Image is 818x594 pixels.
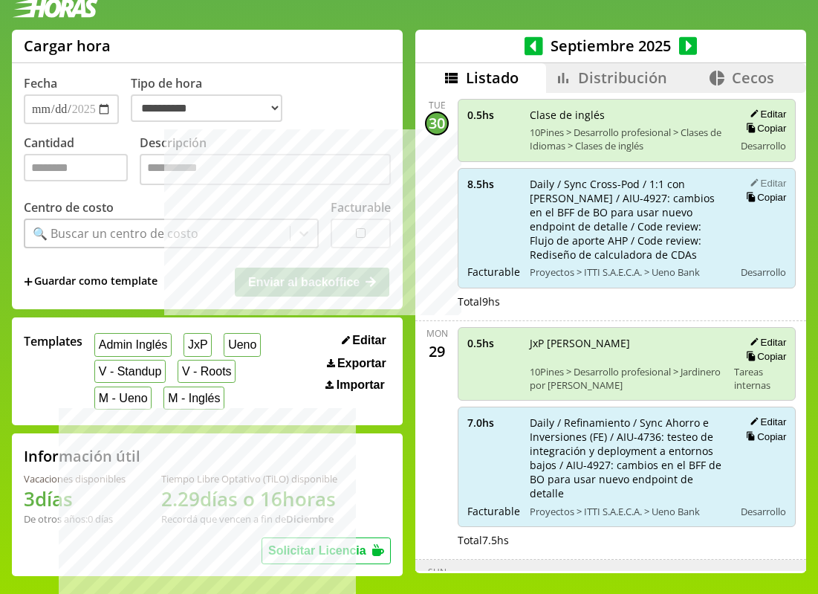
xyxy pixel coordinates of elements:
span: JxP [PERSON_NAME] [530,336,724,350]
button: M - Ueno [94,387,152,410]
div: 30 [425,112,449,135]
span: Clase de inglés [530,108,724,122]
span: Exportar [337,357,386,370]
span: Desarrollo [741,505,786,518]
span: Proyectos > ITTI S.A.E.C.A. > Ueno Bank [530,505,724,518]
textarea: Descripción [140,154,391,185]
button: Copiar [741,191,786,204]
h1: 2.29 días o 16 horas [161,485,337,512]
span: Daily / Sync Cross-Pod / 1:1 con [PERSON_NAME] / AIU-4927: cambios en el BFF de BO para usar nuev... [530,177,724,262]
span: Listado [466,68,519,88]
span: 8.5 hs [467,177,519,191]
label: Fecha [24,75,57,91]
b: Diciembre [286,512,334,526]
span: Desarrollo [741,139,786,152]
div: Sun [428,566,447,578]
button: JxP [184,333,212,356]
button: Copiar [741,350,786,363]
span: Septiembre 2025 [543,36,679,56]
button: Editar [745,108,786,120]
span: Importar [337,378,385,392]
span: Editar [352,334,386,347]
button: Copiar [741,122,786,135]
span: 0.5 hs [467,108,519,122]
div: De otros años: 0 días [24,512,126,526]
button: Admin Inglés [94,333,172,356]
label: Descripción [140,135,391,189]
label: Centro de costo [24,199,114,216]
div: 🔍 Buscar un centro de costo [33,225,198,242]
span: Templates [24,333,82,349]
button: Editar [745,177,786,190]
select: Tipo de hora [131,94,282,122]
button: Editar [337,333,391,348]
label: Facturable [331,199,391,216]
span: Desarrollo [741,265,786,279]
div: Total 7.5 hs [458,533,796,547]
button: Editar [745,336,786,349]
span: Cecos [732,68,774,88]
span: Facturable [467,265,519,279]
div: Total 9 hs [458,294,796,309]
button: M - Inglés [163,387,224,410]
span: Tareas internas [734,365,786,392]
button: V - Standup [94,360,166,383]
span: Distribución [578,68,667,88]
span: Solicitar Licencia [268,544,366,557]
div: Mon [426,327,448,340]
label: Tipo de hora [131,75,294,124]
button: Exportar [322,356,391,371]
button: Copiar [741,430,786,443]
span: + [24,274,33,290]
span: 10Pines > Desarrollo profesional > Jardinero por [PERSON_NAME] [530,365,724,392]
span: Facturable [467,504,519,518]
div: scrollable content [415,93,806,572]
div: Tue [429,99,446,112]
input: Cantidad [24,154,128,181]
label: Cantidad [24,135,140,189]
span: Daily / Refinamiento / Sync Ahorro e Inversiones (FE) / AIU-4736: testeo de integración y deploym... [530,416,724,500]
span: Proyectos > ITTI S.A.E.C.A. > Ueno Bank [530,265,724,279]
span: 7.0 hs [467,416,519,430]
h2: Información útil [24,446,140,466]
span: 0.5 hs [467,336,519,350]
button: Ueno [224,333,261,356]
div: Vacaciones disponibles [24,472,126,485]
button: Editar [745,416,786,428]
h1: 3 días [24,485,126,512]
span: 10Pines > Desarrollo profesional > Clases de Idiomas > Clases de inglés [530,126,724,152]
span: +Guardar como template [24,274,158,290]
h1: Cargar hora [24,36,111,56]
button: Solicitar Licencia [262,537,391,564]
div: Tiempo Libre Optativo (TiLO) disponible [161,472,337,485]
button: V - Roots [178,360,236,383]
div: 29 [425,340,449,364]
div: Recordá que vencen a fin de [161,512,337,526]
